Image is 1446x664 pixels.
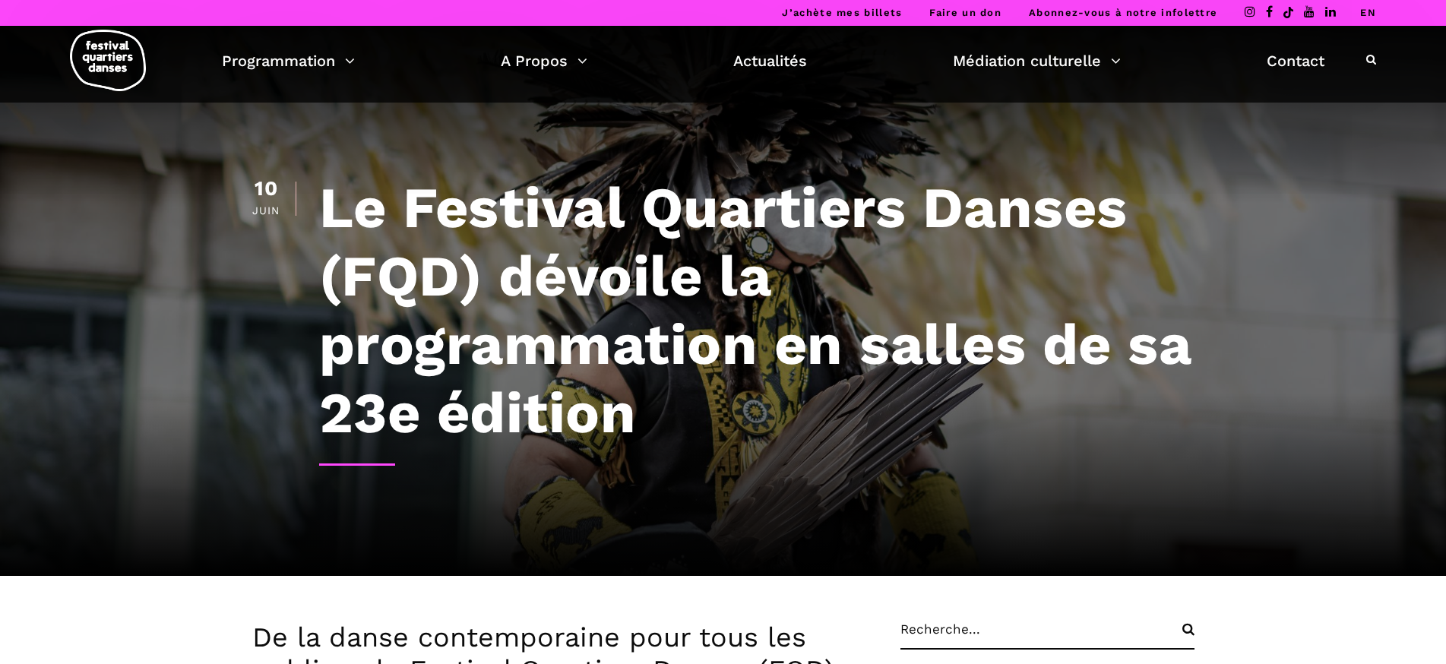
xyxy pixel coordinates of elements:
a: A Propos [501,48,587,74]
a: Médiation culturelle [953,48,1121,74]
a: Actualités [733,48,807,74]
div: Juin [252,205,280,216]
a: EN [1360,7,1376,18]
h1: Le Festival Quartiers Danses (FQD) dévoile la programmation en salles de sa 23e édition [319,173,1194,447]
a: J’achète mes billets [782,7,902,18]
a: Abonnez-vous à notre infolettre [1029,7,1217,18]
input: Recherche... [900,621,1194,650]
img: logo-fqd-med [70,30,146,91]
a: Faire un don [929,7,1001,18]
a: Programmation [222,48,355,74]
div: 10 [252,179,280,199]
a: Contact [1267,48,1324,74]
